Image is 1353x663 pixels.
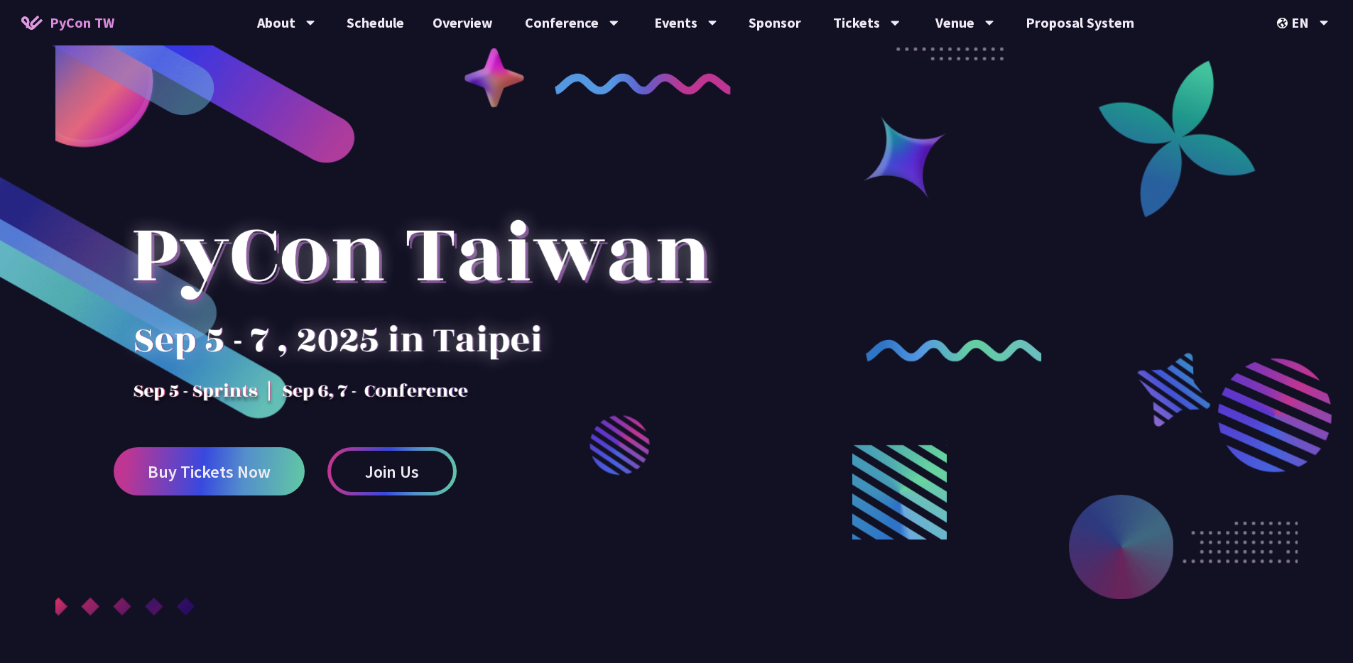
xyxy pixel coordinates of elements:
[866,339,1042,361] img: curly-2.e802c9f.png
[21,16,43,30] img: Home icon of PyCon TW 2025
[1277,18,1291,28] img: Locale Icon
[7,5,129,40] a: PyCon TW
[114,447,305,495] a: Buy Tickets Now
[327,447,457,495] a: Join Us
[555,73,731,95] img: curly-1.ebdbada.png
[50,12,114,33] span: PyCon TW
[365,463,419,481] span: Join Us
[148,463,271,481] span: Buy Tickets Now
